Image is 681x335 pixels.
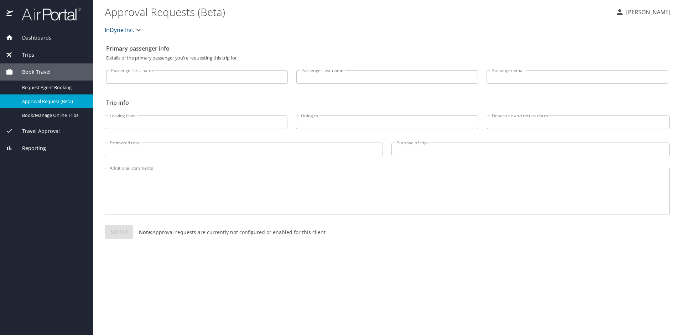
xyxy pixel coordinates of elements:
[106,56,668,60] p: Details of the primary passenger you're requesting this trip for
[105,25,134,35] span: InDyne Inc.
[133,228,326,236] p: Approval requests are currently not configured or enabled for this client
[139,229,152,236] strong: Note:
[13,127,60,135] span: Travel Approval
[22,98,85,105] span: Approval Request (Beta)
[22,112,85,119] span: Book/Manage Online Trips
[624,8,670,16] p: [PERSON_NAME]
[106,43,668,54] h2: Primary passenger info
[14,7,81,21] img: airportal-logo.png
[106,97,668,108] h2: Trip info
[13,144,46,152] span: Reporting
[22,84,85,91] span: Request Agent Booking
[105,1,610,23] h1: Approval Requests (Beta)
[6,7,14,21] img: icon-airportal.png
[13,68,51,76] span: Book Travel
[13,51,34,59] span: Trips
[102,23,146,37] button: InDyne Inc.
[613,6,673,19] button: [PERSON_NAME]
[13,34,51,42] span: Dashboards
